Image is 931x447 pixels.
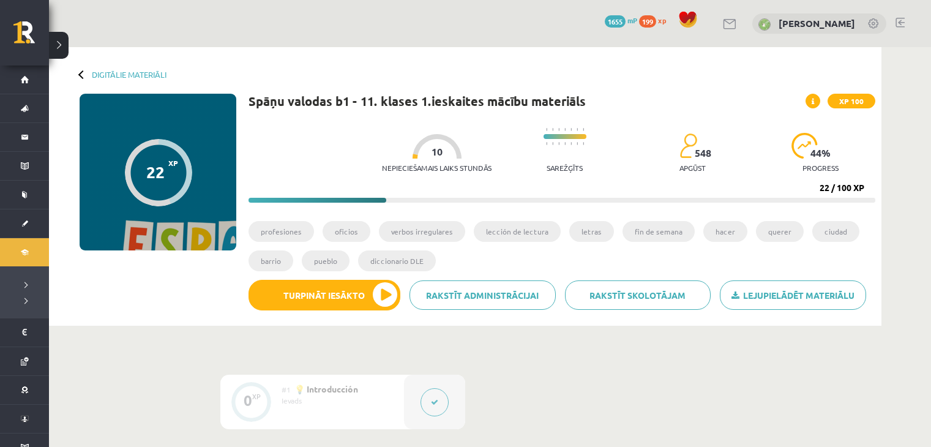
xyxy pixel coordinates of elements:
img: icon-short-line-57e1e144782c952c97e751825c79c345078a6d821885a25fce030b3d8c18986b.svg [570,142,572,145]
img: icon-short-line-57e1e144782c952c97e751825c79c345078a6d821885a25fce030b3d8c18986b.svg [577,142,578,145]
a: 199 xp [639,15,672,25]
li: querer [756,221,804,242]
span: xp [658,15,666,25]
li: diccionario DLE [358,250,436,271]
img: icon-short-line-57e1e144782c952c97e751825c79c345078a6d821885a25fce030b3d8c18986b.svg [564,128,566,131]
span: 199 [639,15,656,28]
div: 22 [146,163,165,181]
img: icon-short-line-57e1e144782c952c97e751825c79c345078a6d821885a25fce030b3d8c18986b.svg [570,128,572,131]
img: icon-short-line-57e1e144782c952c97e751825c79c345078a6d821885a25fce030b3d8c18986b.svg [577,128,578,131]
li: verbos irregulares [379,221,465,242]
img: icon-short-line-57e1e144782c952c97e751825c79c345078a6d821885a25fce030b3d8c18986b.svg [564,142,566,145]
li: profesiones [249,221,314,242]
img: icon-short-line-57e1e144782c952c97e751825c79c345078a6d821885a25fce030b3d8c18986b.svg [558,142,559,145]
img: icon-short-line-57e1e144782c952c97e751825c79c345078a6d821885a25fce030b3d8c18986b.svg [583,128,584,131]
a: 1655 mP [605,15,637,25]
div: XP [252,393,261,400]
div: Ievads [282,395,395,406]
img: icon-short-line-57e1e144782c952c97e751825c79c345078a6d821885a25fce030b3d8c18986b.svg [558,128,559,131]
span: 10 [432,146,443,157]
li: ciudad [812,221,859,242]
a: Lejupielādēt materiālu [720,280,866,310]
img: icon-progress-161ccf0a02000e728c5f80fcf4c31c7af3da0e1684b2b1d7c360e028c24a22f1.svg [791,133,818,159]
img: icon-short-line-57e1e144782c952c97e751825c79c345078a6d821885a25fce030b3d8c18986b.svg [546,128,547,131]
li: letras [569,221,614,242]
li: pueblo [302,250,350,271]
img: icon-short-line-57e1e144782c952c97e751825c79c345078a6d821885a25fce030b3d8c18986b.svg [552,142,553,145]
a: Rakstīt administrācijai [409,280,556,310]
span: 1655 [605,15,626,28]
div: 0 [244,395,252,406]
h1: Spāņu valodas b1 - 11. klases 1.ieskaites mācību materiāls [249,94,586,108]
img: icon-short-line-57e1e144782c952c97e751825c79c345078a6d821885a25fce030b3d8c18986b.svg [552,128,553,131]
p: progress [802,163,839,172]
p: Sarežģīts [547,163,583,172]
img: Agnese Liene Stomere [758,18,771,31]
span: mP [627,15,637,25]
span: 💡 Introducción [294,383,358,394]
li: fin de semana [623,221,695,242]
img: students-c634bb4e5e11cddfef0936a35e636f08e4e9abd3cc4e673bd6f9a4125e45ecb1.svg [679,133,697,159]
span: XP 100 [828,94,875,108]
span: XP [168,159,178,167]
a: Digitālie materiāli [92,70,166,79]
img: icon-short-line-57e1e144782c952c97e751825c79c345078a6d821885a25fce030b3d8c18986b.svg [546,142,547,145]
p: apgūst [679,163,706,172]
li: hacer [703,221,747,242]
button: Turpināt iesākto [249,280,400,310]
span: #1 [282,385,291,394]
a: [PERSON_NAME] [779,17,855,29]
p: Nepieciešamais laiks stundās [382,163,492,172]
li: oficios [323,221,370,242]
a: Rakstīt skolotājam [565,280,711,310]
a: Rīgas 1. Tālmācības vidusskola [13,21,49,52]
span: 44 % [810,148,831,159]
span: 548 [695,148,711,159]
li: barrio [249,250,293,271]
img: icon-short-line-57e1e144782c952c97e751825c79c345078a6d821885a25fce030b3d8c18986b.svg [583,142,584,145]
li: lección de lectura [474,221,561,242]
